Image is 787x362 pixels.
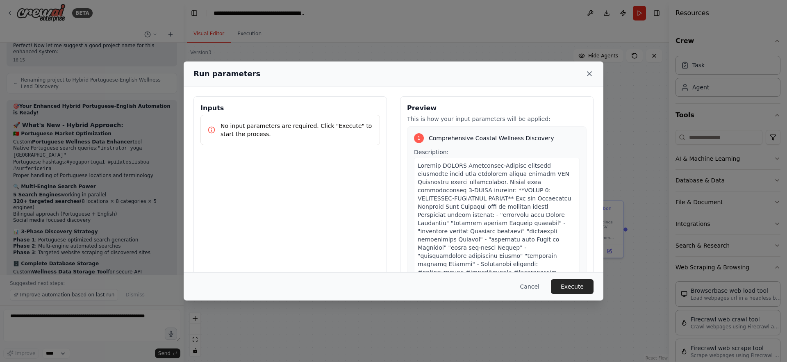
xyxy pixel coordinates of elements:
span: Description: [414,149,448,155]
h2: Run parameters [193,68,260,80]
p: This is how your input parameters will be applied: [407,115,587,123]
div: 1 [414,133,424,143]
button: Cancel [514,279,546,294]
p: No input parameters are required. Click "Execute" to start the process. [221,122,373,138]
h3: Inputs [200,103,380,113]
button: Execute [551,279,594,294]
h3: Preview [407,103,587,113]
span: Comprehensive Coastal Wellness Discovery [429,134,554,142]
